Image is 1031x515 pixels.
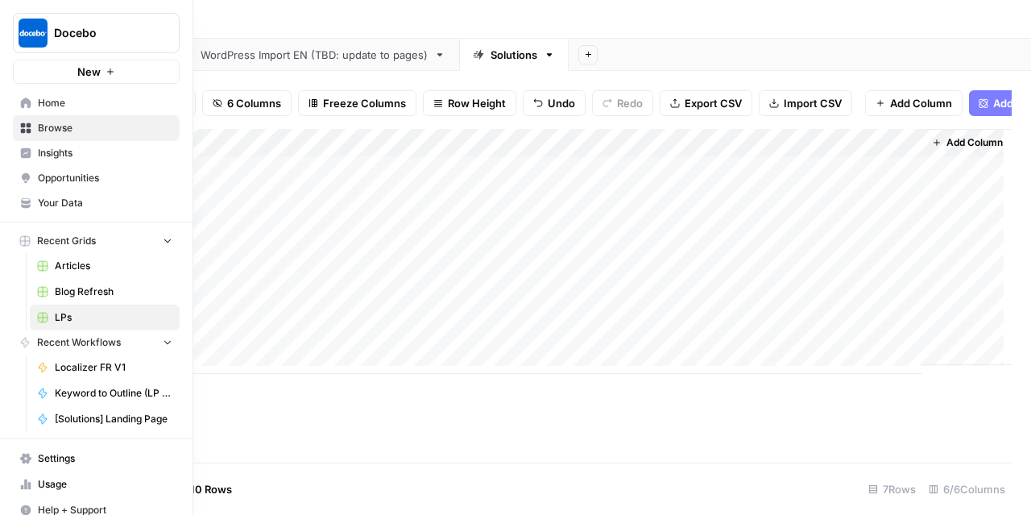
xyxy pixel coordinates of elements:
span: Import CSV [784,95,842,111]
button: Row Height [423,90,516,116]
span: Redo [617,95,643,111]
button: Redo [592,90,653,116]
button: Workspace: Docebo [13,13,180,53]
div: 7 Rows [862,476,922,502]
div: WordPress Import EN (TBD: update to pages) [201,47,428,63]
a: Keyword to Outline (LP version) [30,380,180,406]
span: LPs [55,310,172,325]
span: Insights [38,146,172,160]
a: WordPress Import EN (TBD: update to pages) [169,39,459,71]
a: Opportunities [13,165,180,191]
span: Recent Workflows [37,335,121,350]
a: [Solutions] Landing Page [30,406,180,432]
button: Import CSV [759,90,852,116]
a: Solutions [459,39,569,71]
button: Undo [523,90,586,116]
button: New [13,60,180,84]
span: Freeze Columns [323,95,406,111]
span: Add 10 Rows [168,481,232,497]
button: Freeze Columns [298,90,416,116]
span: Settings [38,451,172,466]
span: Keyword to Outline (LP version) [55,386,172,401]
a: Blog Refresh [30,279,180,305]
a: LPs [30,305,180,330]
button: Add Column [925,132,1009,153]
button: Recent Grids [13,229,180,253]
button: 6 Columns [202,90,292,116]
span: Add Column [890,95,952,111]
span: Your Data [38,196,172,210]
span: Docebo [54,25,151,41]
span: Recent Grids [37,234,96,248]
span: Home [38,96,172,110]
span: Articles [55,259,172,273]
div: Solutions [491,47,537,63]
span: Browse [38,121,172,135]
span: Row Height [448,95,506,111]
a: Localizer FR V1 [30,355,180,380]
a: Settings [13,446,180,471]
span: 6 Columns [227,95,281,111]
a: Your Data [13,190,180,216]
button: Recent Workflows [13,330,180,355]
span: New [77,64,101,80]
span: Add Column [946,135,1003,150]
div: 6/6 Columns [922,476,1012,502]
button: Add Column [865,90,963,116]
span: Export CSV [685,95,742,111]
span: Opportunities [38,171,172,185]
a: Browse [13,115,180,141]
a: Articles [30,253,180,279]
span: Localizer FR V1 [55,360,172,375]
span: [Solutions] Landing Page [55,412,172,426]
a: Usage [13,471,180,497]
button: Export CSV [660,90,752,116]
img: Docebo Logo [19,19,48,48]
span: Usage [38,477,172,492]
span: Blog Refresh [55,284,172,299]
a: Insights [13,140,180,166]
span: Undo [548,95,575,111]
a: Home [13,90,180,116]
